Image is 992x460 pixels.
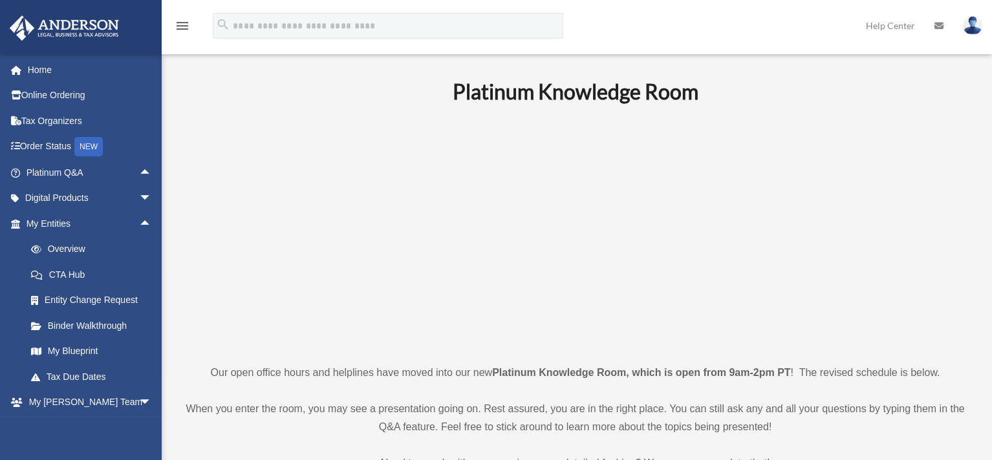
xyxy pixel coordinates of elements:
[18,339,171,364] a: My Blueprint
[184,400,966,436] p: When you enter the room, you may see a presentation going on. Rest assured, you are in the right ...
[492,367,790,378] strong: Platinum Knowledge Room, which is open from 9am-2pm PT
[139,211,165,237] span: arrow_drop_up
[9,83,171,109] a: Online Ordering
[9,57,171,83] a: Home
[18,313,171,339] a: Binder Walkthrough
[453,79,698,104] b: Platinum Knowledge Room
[139,185,165,212] span: arrow_drop_down
[9,211,171,236] a: My Entitiesarrow_drop_up
[74,137,103,156] div: NEW
[382,121,770,340] iframe: 231110_Toby_KnowledgeRoom
[18,236,171,262] a: Overview
[963,16,982,35] img: User Pic
[139,160,165,186] span: arrow_drop_up
[175,18,190,34] i: menu
[139,415,165,441] span: arrow_drop_down
[9,185,171,211] a: Digital Productsarrow_drop_down
[175,23,190,34] a: menu
[9,160,171,185] a: Platinum Q&Aarrow_drop_up
[18,364,171,390] a: Tax Due Dates
[9,415,171,441] a: My Documentsarrow_drop_down
[18,287,171,313] a: Entity Change Request
[184,364,966,382] p: Our open office hours and helplines have moved into our new ! The revised schedule is below.
[216,17,230,32] i: search
[6,16,123,41] img: Anderson Advisors Platinum Portal
[9,108,171,134] a: Tax Organizers
[9,390,171,415] a: My [PERSON_NAME] Teamarrow_drop_down
[18,262,171,287] a: CTA Hub
[9,134,171,160] a: Order StatusNEW
[139,390,165,416] span: arrow_drop_down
